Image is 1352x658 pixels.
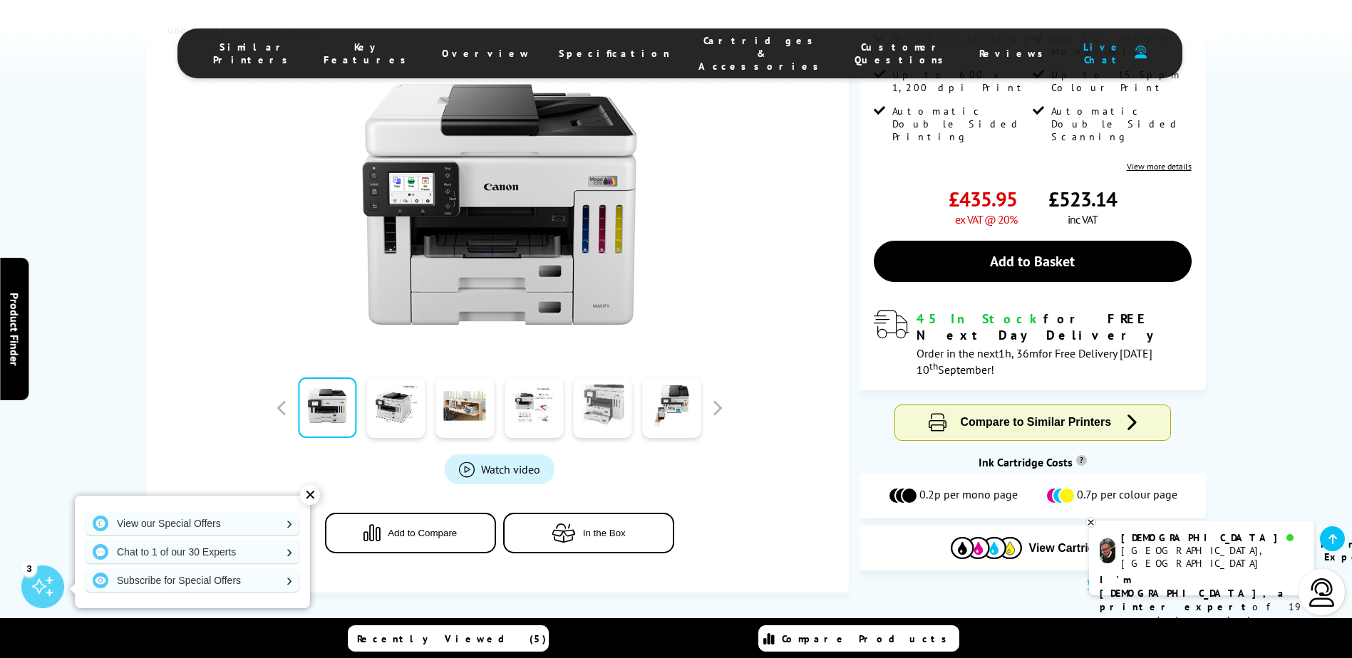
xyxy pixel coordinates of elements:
[1029,542,1115,555] span: View Cartridges
[1308,578,1336,607] img: user-headset-light.svg
[698,34,826,73] span: Cartridges & Accessories
[758,625,959,652] a: Compare Products
[583,527,626,538] span: In the Box
[929,360,938,372] sup: th
[782,632,954,645] span: Compare Products
[348,625,549,652] a: Recently Viewed (5)
[86,540,299,563] a: Chat to 1 of our 30 Experts
[917,310,1043,327] span: 45 In Stock
[1127,161,1192,172] a: View more details
[892,105,1029,143] span: Automatic Double Sided Printing
[874,241,1192,282] a: Add to Basket
[895,405,1170,440] button: Compare to Similar Printers
[503,512,674,553] button: In the Box
[357,632,547,645] span: Recently Viewed (5)
[1100,538,1115,563] img: chris-livechat.png
[917,346,1152,377] span: Order in the next for Free Delivery [DATE] 10 September!
[951,537,1022,559] img: Cartridges
[860,455,1206,469] div: Ink Cartridge Costs
[955,212,1017,226] span: ex VAT @ 20%
[1076,455,1087,466] sup: Cost per page
[442,47,530,60] span: Overview
[870,536,1195,560] button: View Cartridges
[86,569,299,592] a: Subscribe for Special Offers
[919,487,1018,504] span: 0.2p per mono page
[998,346,1038,360] span: 1h, 36m
[1121,544,1303,570] div: [GEOGRAPHIC_DATA], [GEOGRAPHIC_DATA]
[481,461,540,476] span: Watch video
[979,47,1051,60] span: Reviews
[1121,531,1303,544] div: [DEMOGRAPHIC_DATA]
[1048,186,1117,212] span: £523.14
[949,186,1017,212] span: £435.95
[445,454,554,484] a: Product_All_Videos
[1079,41,1127,66] span: Live Chat
[1100,573,1304,654] p: of 19 years! I can help you choose the right product
[855,41,951,66] span: Customer Questions
[213,41,295,66] span: Similar Printers
[1083,578,1206,592] button: What is 5% coverage?
[1077,487,1177,504] span: 0.7p per colour page
[1051,105,1188,143] span: Automatic Double Sided Scanning
[1068,212,1098,226] span: inc VAT
[325,512,496,553] button: Add to Compare
[300,485,320,505] div: ✕
[874,310,1192,376] div: modal_delivery
[388,527,457,538] span: Add to Compare
[559,47,670,60] span: Specification
[961,416,1112,428] span: Compare to Similar Printers
[324,41,413,66] span: Key Features
[917,310,1192,343] div: for FREE Next Day Delivery
[1100,573,1288,613] b: I'm [DEMOGRAPHIC_DATA], a printer expert
[1135,46,1147,59] img: user-headset-duotone.svg
[7,293,21,366] span: Product Finder
[86,512,299,535] a: View our Special Offers
[21,560,37,576] div: 3
[360,64,639,343] img: Canon MAXIFY GX7150 MegaTank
